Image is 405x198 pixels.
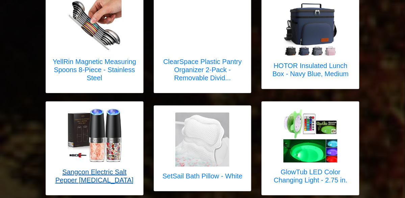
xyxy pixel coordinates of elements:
[283,108,337,162] img: GlowTub LED Color Changing Light - 2.75 in.
[53,168,136,184] h5: Sangcon Electric Salt Pepper [MEDICAL_DATA]
[269,168,352,184] h5: GlowTub LED Color Changing Light - 2.75 in.
[269,108,352,188] a: GlowTub LED Color Changing Light - 2.75 in. GlowTub LED Color Changing Light - 2.75 in.
[175,112,229,167] img: SetSail Bath Pillow - White
[162,172,243,180] h5: SetSail Bath Pillow - White
[53,58,136,82] h5: YellRin Magnetic Measuring Spoons 8-Piece - Stainless Steel
[161,58,245,82] h5: ClearSpace Plastic Pantry Organizer 2-Pack - Removable Divid...
[283,2,337,56] img: HOTOR Insulated Lunch Box - Navy Blue, Medium
[53,108,136,188] a: Sangcon Electric Salt Pepper Grinder Sangcon Electric Salt Pepper [MEDICAL_DATA]
[269,2,352,82] a: HOTOR Insulated Lunch Box - Navy Blue, Medium HOTOR Insulated Lunch Box - Navy Blue, Medium
[269,62,352,78] h5: HOTOR Insulated Lunch Box - Navy Blue, Medium
[162,112,243,184] a: SetSail Bath Pillow - White SetSail Bath Pillow - White
[68,108,122,162] img: Sangcon Electric Salt Pepper Grinder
